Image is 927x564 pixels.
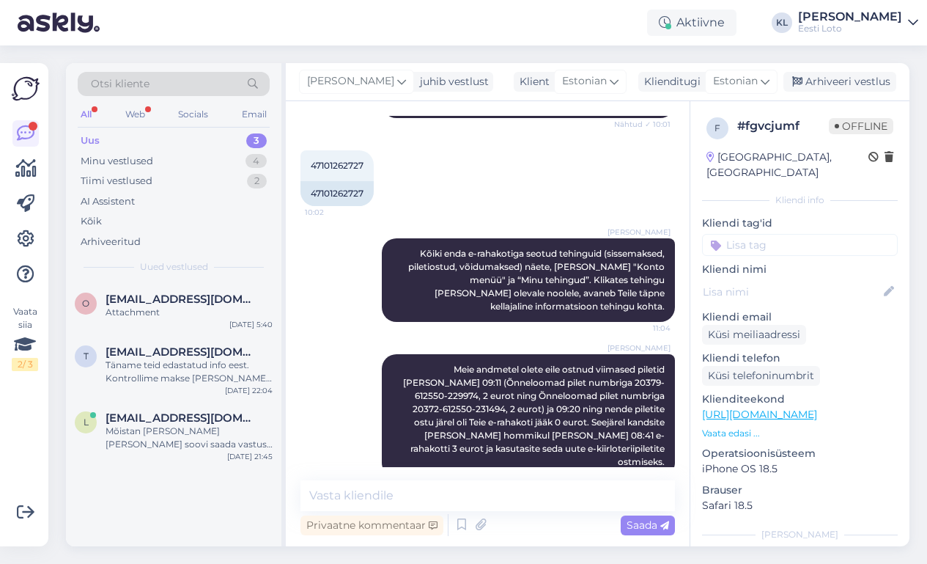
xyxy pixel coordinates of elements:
[106,359,273,385] div: Täname teid edastatud info eest. Kontrollime makse [PERSON_NAME] suuname selle teie e-rahakotti e...
[307,73,394,89] span: [PERSON_NAME]
[798,11,918,34] a: [PERSON_NAME]Eesti Loto
[798,11,902,23] div: [PERSON_NAME]
[702,351,898,366] p: Kliendi telefon
[703,284,881,300] input: Lisa nimi
[607,343,671,354] span: [PERSON_NAME]
[562,73,607,89] span: Estonian
[514,74,550,89] div: Klient
[713,73,758,89] span: Estonian
[229,319,273,330] div: [DATE] 5:40
[772,12,792,33] div: KL
[408,248,667,312] span: Kõiki enda e-rahakotiga seotud tehinguid (sissemaksed, piletiostud, võidumaksed) näete, [PERSON_N...
[702,366,820,386] div: Küsi telefoninumbrit
[245,154,267,169] div: 4
[702,427,898,440] p: Vaata edasi ...
[702,461,898,477] p: iPhone OS 18.5
[81,214,102,229] div: Kõik
[702,498,898,513] p: Safari 18.5
[714,122,720,133] span: f
[737,117,829,135] div: # fgvcjumf
[175,105,211,124] div: Socials
[81,235,141,249] div: Arhiveeritud
[12,358,38,371] div: 2 / 3
[84,351,89,362] span: t
[702,528,898,541] div: [PERSON_NAME]
[702,234,898,256] input: Lisa tag
[81,194,135,209] div: AI Assistent
[300,181,374,206] div: 47101262727
[106,293,258,306] span: out782@mail.ee
[305,207,360,218] span: 10:02
[78,105,95,124] div: All
[12,305,38,371] div: Vaata siia
[106,411,258,425] span: liilija.tammoja@gmail.com
[81,133,100,148] div: Uus
[702,446,898,461] p: Operatsioonisüsteem
[647,10,736,36] div: Aktiivne
[225,385,273,396] div: [DATE] 22:04
[82,298,89,309] span: o
[227,451,273,462] div: [DATE] 21:45
[106,425,273,451] div: Mõistan [PERSON_NAME] [PERSON_NAME] soovi saada vastust oma pileti kohta. Teie pileti otsing on e...
[81,174,152,188] div: Tiimi vestlused
[702,392,898,407] p: Klienditeekond
[702,262,898,277] p: Kliendi nimi
[81,154,153,169] div: Minu vestlused
[702,408,817,421] a: [URL][DOMAIN_NAME]
[614,119,671,130] span: Nähtud ✓ 10:01
[702,194,898,207] div: Kliendi info
[414,74,489,89] div: juhib vestlust
[702,483,898,498] p: Brauser
[84,417,89,428] span: l
[239,105,270,124] div: Email
[403,364,667,467] span: Meie andmetel olete eile ostnud viimased piletid [PERSON_NAME] 09:11 (Õnneloomad pilet numbriga 2...
[12,75,40,103] img: Askly Logo
[702,325,806,345] div: Küsi meiliaadressi
[106,345,258,359] span: teamcore@gmail.com
[247,174,267,188] div: 2
[783,72,896,92] div: Arhiveeri vestlus
[798,23,902,34] div: Eesti Loto
[246,133,267,148] div: 3
[311,160,363,171] span: 47101262727
[706,150,868,180] div: [GEOGRAPHIC_DATA], [GEOGRAPHIC_DATA]
[122,105,148,124] div: Web
[106,306,273,319] div: Attachment
[140,260,208,274] span: Uued vestlused
[91,76,149,92] span: Otsi kliente
[702,310,898,325] p: Kliendi email
[627,519,669,532] span: Saada
[300,516,443,535] div: Privaatne kommentaar
[607,227,671,238] span: [PERSON_NAME]
[829,118,893,134] span: Offline
[616,323,671,334] span: 11:04
[638,74,701,89] div: Klienditugi
[702,216,898,231] p: Kliendi tag'id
